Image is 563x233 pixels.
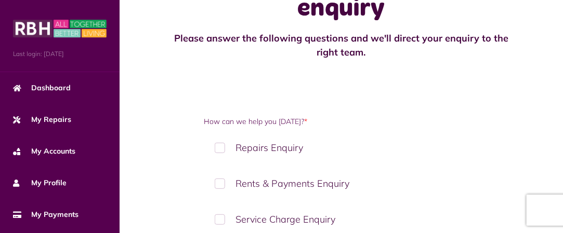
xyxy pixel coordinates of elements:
[13,114,71,125] span: My Repairs
[204,132,479,163] label: Repairs Enquiry
[13,49,107,59] span: Last login: [DATE]
[13,18,107,39] img: MyRBH
[204,116,479,127] label: How can we help you [DATE]?
[174,32,508,58] strong: Please answer the following questions and we'll direct your enquiry to the right team
[204,168,479,199] label: Rents & Payments Enquiry
[13,83,71,93] span: Dashboard
[13,146,75,157] span: My Accounts
[13,177,67,188] span: My Profile
[363,46,365,58] strong: .
[13,209,78,220] span: My Payments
